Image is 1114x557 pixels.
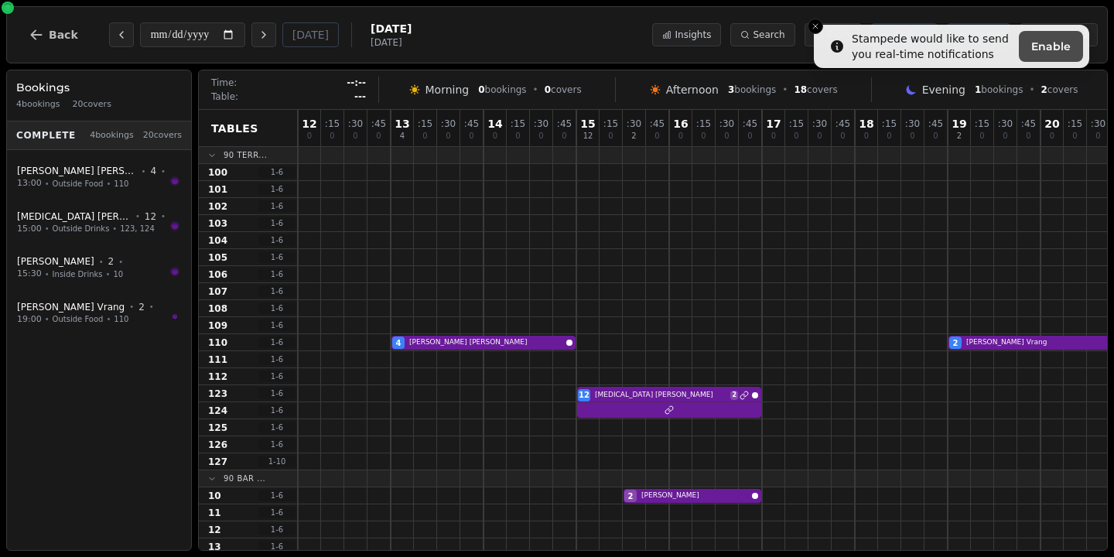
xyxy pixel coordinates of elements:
[782,84,788,96] span: •
[1003,132,1007,140] span: 0
[109,22,134,47] button: Previous day
[1021,119,1036,128] span: : 45
[53,223,110,234] span: Outside Drinks
[608,132,613,140] span: 0
[511,119,525,128] span: : 15
[701,132,706,140] span: 0
[17,210,131,223] span: [MEDICAL_DATA] [PERSON_NAME]
[724,132,729,140] span: 0
[258,541,296,552] span: 1 - 6
[654,132,659,140] span: 0
[208,320,227,332] span: 109
[418,119,432,128] span: : 15
[211,91,238,103] span: Table:
[53,313,104,325] span: Outside Food
[120,223,155,234] span: 123, 124
[45,223,50,234] span: •
[208,183,227,196] span: 101
[952,118,966,129] span: 19
[106,313,111,325] span: •
[808,19,823,34] button: Close toast
[409,337,563,348] span: [PERSON_NAME] [PERSON_NAME]
[113,268,123,280] span: 10
[975,84,981,95] span: 1
[354,91,366,103] span: ---
[208,302,227,315] span: 108
[45,313,50,325] span: •
[208,388,227,400] span: 123
[208,268,227,281] span: 106
[143,129,182,142] span: 20 covers
[579,389,589,401] span: 12
[45,178,50,190] span: •
[7,292,191,335] button: [PERSON_NAME] Vrang•2•19:00•Outside Food•110
[208,371,227,383] span: 112
[975,84,1023,96] span: bookings
[161,210,166,222] span: •
[258,234,296,246] span: 1 - 6
[395,118,409,129] span: 13
[208,524,221,536] span: 12
[258,285,296,297] span: 1 - 6
[108,255,114,268] span: 2
[258,302,296,314] span: 1 - 6
[258,405,296,416] span: 1 - 6
[882,119,897,128] span: : 15
[673,118,688,129] span: 16
[258,388,296,399] span: 1 - 6
[975,119,989,128] span: : 15
[16,80,182,95] h3: Bookings
[149,301,154,313] span: •
[142,166,146,177] span: •
[118,256,123,268] span: •
[208,285,227,298] span: 107
[224,149,267,161] span: 90 Terr...
[145,210,156,223] span: 12
[208,456,227,468] span: 127
[53,268,103,280] span: Inside Drinks
[49,29,78,40] span: Back
[852,31,1013,62] div: Stampede would like to send you real-time notifications
[1041,84,1047,95] span: 2
[928,119,943,128] span: : 45
[628,490,634,502] span: 2
[789,119,804,128] span: : 15
[1019,31,1083,62] button: Enable
[678,132,683,140] span: 0
[258,524,296,535] span: 1 - 6
[478,84,526,96] span: bookings
[1095,132,1100,140] span: 0
[953,337,959,349] span: 2
[835,119,850,128] span: : 45
[887,132,891,140] span: 0
[17,223,42,236] span: 15:00
[469,132,473,140] span: 0
[696,119,711,128] span: : 15
[595,390,727,401] span: [MEDICAL_DATA] [PERSON_NAME]
[53,178,104,190] span: Outside Food
[583,132,593,140] span: 12
[161,166,166,177] span: •
[90,129,134,142] span: 4 bookings
[307,132,312,140] span: 0
[864,132,869,140] span: 0
[766,118,781,129] span: 17
[859,118,873,129] span: 18
[208,405,227,417] span: 124
[1072,132,1077,140] span: 0
[728,84,734,95] span: 3
[371,36,412,49] span: [DATE]
[425,82,470,97] span: Morning
[371,21,412,36] span: [DATE]
[258,371,296,382] span: 1 - 6
[258,166,296,178] span: 1 - 6
[330,132,334,140] span: 0
[112,223,117,234] span: •
[794,132,798,140] span: 0
[1091,119,1105,128] span: : 30
[728,84,776,96] span: bookings
[208,541,221,553] span: 13
[208,234,227,247] span: 104
[99,256,104,268] span: •
[208,439,227,451] span: 126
